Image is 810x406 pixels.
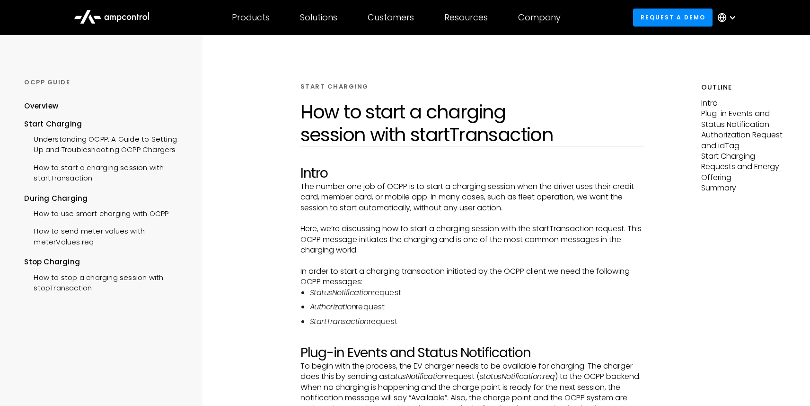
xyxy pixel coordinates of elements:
p: Plug-in Events and Status Notification [701,108,786,130]
div: Solutions [300,12,337,23]
h2: Intro [300,165,644,181]
p: Intro [701,98,786,108]
a: How to use smart charging with OCPP [24,204,168,221]
a: Understanding OCPP: A Guide to Setting Up and Troubleshooting OCPP Chargers [24,129,186,158]
em: statusNotification [384,371,446,382]
a: How to start a charging session with startTransaction [24,158,186,186]
p: ‍ [300,256,644,266]
div: Start Charging [24,119,186,129]
li: request [310,316,644,327]
div: During Charging [24,193,186,204]
li: request [310,302,644,312]
p: Start Charging Requests and Energy Offering [701,151,786,183]
a: Request a demo [633,9,713,26]
a: How to stop a charging session with stopTransaction [24,268,186,296]
div: Company [518,12,561,23]
div: Resources [444,12,488,23]
div: Overview [24,101,58,111]
div: Stop Charging [24,257,186,267]
div: Customers [368,12,414,23]
em: statusNotification.req [480,371,555,382]
a: How to send meter values with meterValues.req [24,221,186,250]
p: Summary [701,183,786,193]
div: Products [232,12,270,23]
p: Here, we’re discussing how to start a charging session with the startTransaction request. This OC... [300,224,644,255]
a: Overview [24,101,58,118]
p: Authorization Request and idTag [701,130,786,151]
p: The number one job of OCPP is to start a charging session when the driver uses their credit card,... [300,181,644,213]
p: In order to start a charging transaction initiated by the OCPP client we need the following OCPP ... [300,266,644,288]
p: ‍ [300,334,644,345]
h5: Outline [701,82,786,92]
p: ‍ [300,213,644,224]
h1: How to start a charging session with startTransaction [300,100,644,146]
li: request [310,288,644,298]
em: StartTransaction [310,316,369,327]
em: Authorization [310,301,356,312]
div: START CHARGING [300,82,369,91]
em: StatusNotification [310,287,372,298]
h2: Plug-in Events and Status Notification [300,345,644,361]
div: OCPP GUIDE [24,78,186,87]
